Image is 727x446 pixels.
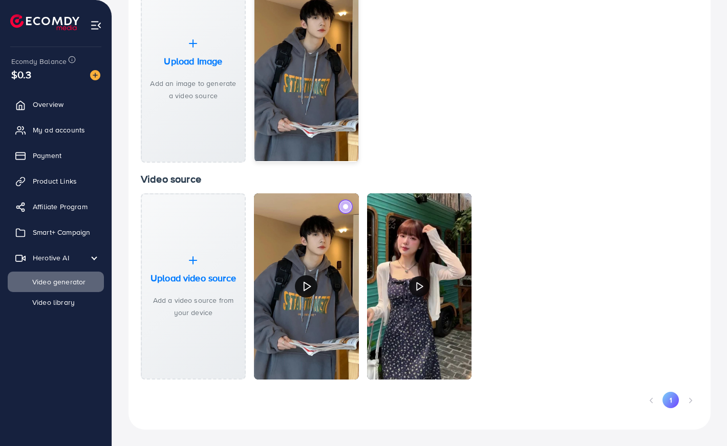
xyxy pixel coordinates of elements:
[18,277,85,287] span: Video generator
[8,145,104,166] a: Payment
[683,400,719,438] iframe: Chat
[33,99,63,109] span: Overview
[33,253,69,263] span: Herotive AI
[164,56,222,67] h3: Upload Image
[367,193,472,380] img: A woman poses playfully in front of a turquoise building.
[33,125,85,135] span: My ad accounts
[10,14,79,30] img: logo
[8,292,104,313] a: Video library
[33,227,90,237] span: Smart+ Campaign
[141,173,698,185] h3: Video source
[33,150,61,161] span: Payment
[90,70,100,80] img: image
[150,77,237,102] p: Add an image to generate a video source
[8,171,104,191] a: Product Links
[141,392,698,409] ul: Pagination
[11,56,67,66] span: Ecomdy Balance
[8,196,104,217] a: Affiliate Program
[662,392,679,408] button: Go to page 1
[150,294,237,319] p: Add a video source from your device
[8,222,104,242] a: Smart+ Campaign
[254,193,359,380] img: A person in a hoodie reads a magazine at a wooden counter.
[8,94,104,115] a: Overview
[18,297,75,307] span: Video library
[8,120,104,140] a: My ad accounts
[151,273,236,284] h3: Upload video source
[33,176,77,186] span: Product Links
[90,19,102,31] img: menu
[11,67,32,82] span: $0.3
[8,272,104,292] a: Video generator
[33,202,88,212] span: Affiliate Program
[8,248,104,268] a: Herotive AI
